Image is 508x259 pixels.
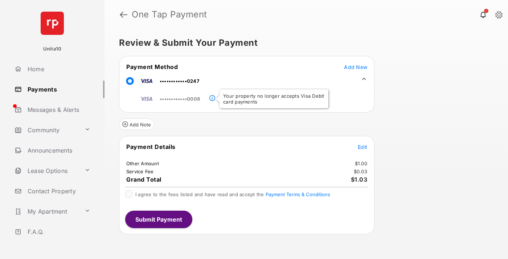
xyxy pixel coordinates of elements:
[12,121,82,139] a: Community
[135,191,330,197] span: I agree to the fees listed and have read and accept the
[344,64,367,70] span: Add New
[215,90,276,102] a: Payment Method Unavailable
[12,142,105,159] a: Announcements
[355,160,368,167] td: $1.00
[126,143,176,150] span: Payment Details
[358,143,367,150] button: Edit
[12,81,105,98] a: Payments
[160,96,200,102] span: ••••••••••••0008
[12,223,105,240] a: F.A.Q.
[12,101,105,118] a: Messages & Alerts
[12,182,105,200] a: Contact Property
[126,176,161,183] span: Grand Total
[12,203,82,220] a: My Apartment
[12,162,82,179] a: Lease Options
[220,89,328,108] div: Your property no longer accepts Visa Debit card payments
[344,63,367,70] button: Add New
[43,45,62,53] p: Unita10
[160,78,200,84] span: ••••••••••••0247
[132,10,207,19] strong: One Tap Payment
[41,12,64,35] img: svg+xml;base64,PHN2ZyB4bWxucz0iaHR0cDovL3d3dy53My5vcmcvMjAwMC9zdmciIHdpZHRoPSI2NCIgaGVpZ2h0PSI2NC...
[126,63,178,70] span: Payment Method
[12,60,105,78] a: Home
[351,176,368,183] span: $1.03
[266,191,330,197] button: I agree to the fees listed and have read and accept the
[119,118,154,130] button: Add Note
[126,168,154,175] td: Service Fee
[126,160,159,167] td: Other Amount
[353,168,368,175] td: $0.03
[358,144,367,150] span: Edit
[119,39,488,47] h5: Review & Submit Your Payment
[125,211,192,228] button: Submit Payment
